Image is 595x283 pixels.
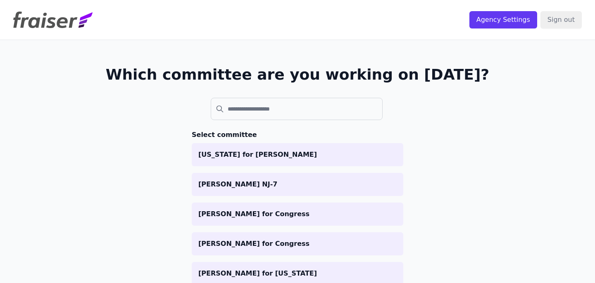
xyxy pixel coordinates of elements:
p: [US_STATE] for [PERSON_NAME] [198,150,397,160]
p: [PERSON_NAME] for [US_STATE] [198,269,397,278]
h1: Which committee are you working on [DATE]? [106,66,490,83]
p: [PERSON_NAME] for Congress [198,239,397,249]
a: [PERSON_NAME] for Congress [192,232,403,255]
a: [PERSON_NAME] for Congress [192,203,403,226]
input: Sign out [540,11,582,28]
img: Fraiser Logo [13,12,93,28]
p: [PERSON_NAME] for Congress [198,209,397,219]
a: [US_STATE] for [PERSON_NAME] [192,143,403,166]
p: [PERSON_NAME] NJ-7 [198,179,397,189]
a: [PERSON_NAME] NJ-7 [192,173,403,196]
h3: Select committee [192,130,403,140]
input: Agency Settings [469,11,537,28]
